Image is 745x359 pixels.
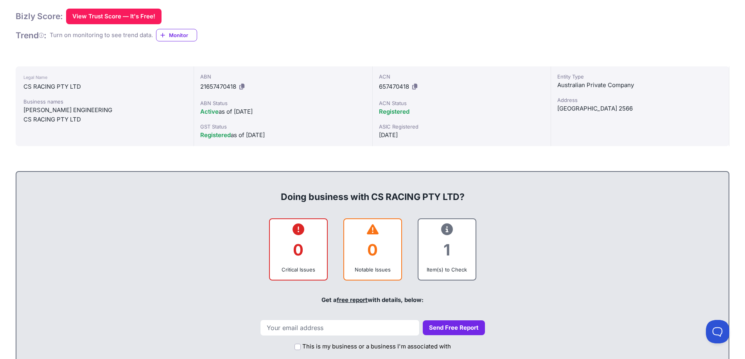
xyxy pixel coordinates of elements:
[379,99,544,107] div: ACN Status
[557,96,723,104] div: Address
[350,234,395,266] div: 0
[379,108,409,115] span: Registered
[706,320,729,343] iframe: Toggle Customer Support
[557,80,723,90] div: Australian Private Company
[321,296,424,304] span: Get a with details, below:
[24,178,721,203] div: Doing business with CS RACING PTY LTD?
[276,234,321,266] div: 0
[23,98,186,105] div: Business names
[350,266,395,273] div: Notable Issues
[276,266,321,273] div: Critical Issues
[425,266,469,273] div: Item(s) to Check
[379,123,544,130] div: ASIC Registered
[200,123,366,130] div: GST Status
[16,11,63,21] h1: Bizly Score:
[66,9,162,24] button: View Trust Score — It's Free!
[302,342,451,351] label: This is my business or a business I'm associated with
[379,73,544,80] div: ACN
[260,320,420,336] input: Your email address
[169,31,197,39] span: Monitor
[337,296,368,304] a: free report
[200,99,366,107] div: ABN Status
[557,73,723,80] div: Entity Type
[200,73,366,80] div: ABN
[200,108,219,115] span: Active
[425,234,469,266] div: 1
[423,320,485,336] button: Send Free Report
[23,115,186,124] div: CS RACING PTY LTD
[200,130,366,140] div: as of [DATE]
[50,31,153,40] div: Turn on monitoring to see trend data.
[379,130,544,140] div: [DATE]
[23,105,186,115] div: [PERSON_NAME] ENGINEERING
[200,83,236,90] span: 21657470418
[200,107,366,116] div: as of [DATE]
[557,104,723,113] div: [GEOGRAPHIC_DATA] 2566
[156,29,197,41] a: Monitor
[23,82,186,91] div: CS RACING PTY LTD
[379,83,409,90] span: 657470418
[23,73,186,82] div: Legal Name
[16,30,47,41] h1: Trend :
[200,131,231,139] span: Registered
